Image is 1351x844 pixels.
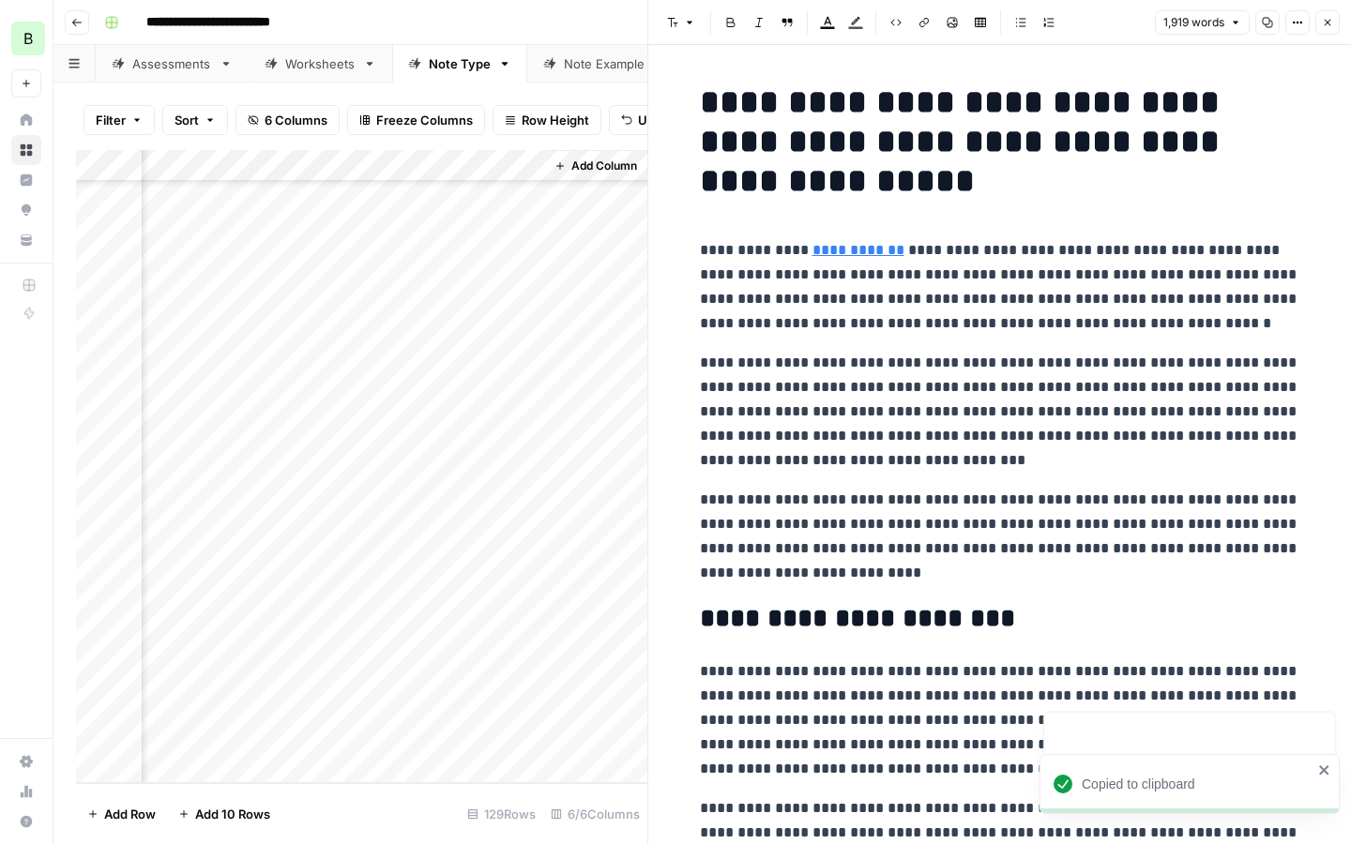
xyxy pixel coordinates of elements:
[527,45,682,83] a: Note Example
[1318,762,1331,777] button: close
[493,105,601,135] button: Row Height
[11,776,41,806] a: Usage
[522,111,589,129] span: Row Height
[132,54,212,73] div: Assessments
[460,799,543,829] div: 129 Rows
[11,806,41,836] button: Help + Support
[285,54,356,73] div: Worksheets
[104,805,156,823] span: Add Row
[235,105,340,135] button: 6 Columns
[249,45,392,83] a: Worksheets
[11,195,41,225] a: Opportunities
[96,45,249,83] a: Assessments
[162,105,228,135] button: Sort
[76,799,167,829] button: Add Row
[543,799,647,829] div: 6/6 Columns
[1082,775,1313,793] div: Copied to clipboard
[83,105,155,135] button: Filter
[11,165,41,195] a: Insights
[547,154,645,178] button: Add Column
[175,111,199,129] span: Sort
[11,105,41,135] a: Home
[11,225,41,255] a: Your Data
[11,15,41,62] button: Workspace: Blueprint
[564,54,645,73] div: Note Example
[11,746,41,776] a: Settings
[96,111,126,129] span: Filter
[392,45,527,83] a: Note Type
[609,105,682,135] button: Undo
[347,105,485,135] button: Freeze Columns
[1155,10,1250,35] button: 1,919 words
[167,799,281,829] button: Add 10 Rows
[376,111,473,129] span: Freeze Columns
[1163,14,1224,31] span: 1,919 words
[265,111,327,129] span: 6 Columns
[571,158,637,174] span: Add Column
[11,135,41,165] a: Browse
[638,111,670,129] span: Undo
[23,27,33,50] span: B
[429,54,491,73] div: Note Type
[195,805,270,823] span: Add 10 Rows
